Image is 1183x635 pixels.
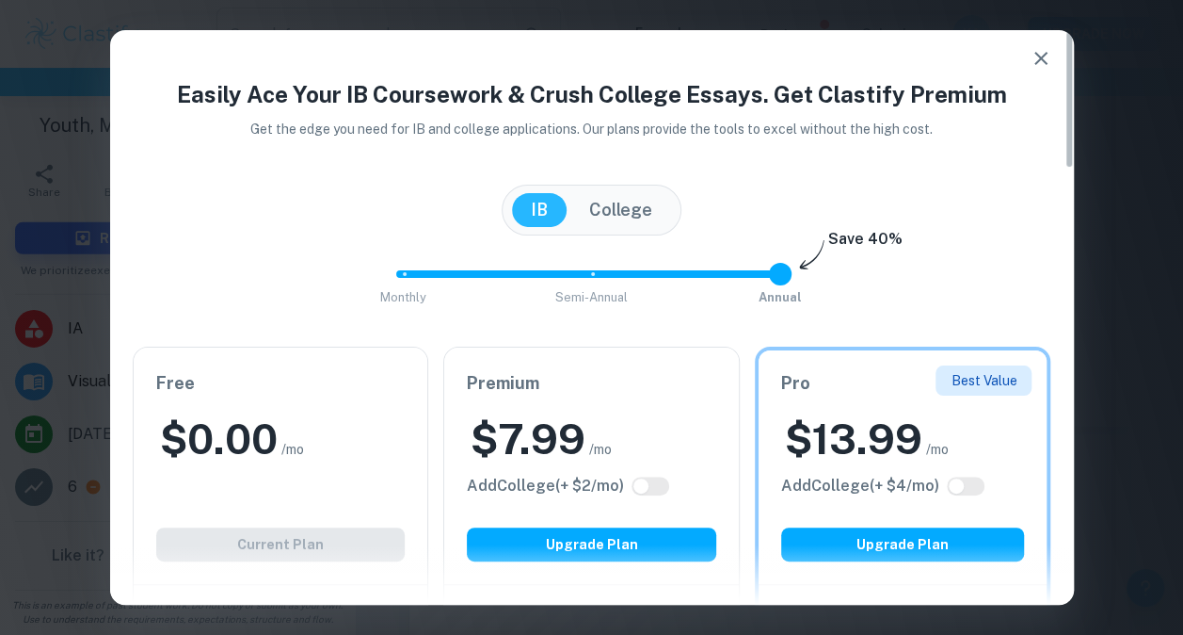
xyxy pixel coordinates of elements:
[570,193,671,227] button: College
[281,439,304,460] span: /mo
[799,239,824,271] img: subscription-arrow.svg
[471,412,585,467] h2: $ 7.99
[926,439,949,460] span: /mo
[951,370,1016,391] p: Best Value
[555,290,628,304] span: Semi-Annual
[781,370,1025,397] h6: Pro
[467,475,624,497] h6: Click to see all the additional College features.
[828,228,903,260] h6: Save 40%
[781,475,939,497] h6: Click to see all the additional College features.
[467,370,716,397] h6: Premium
[785,412,922,467] h2: $ 13.99
[781,528,1025,562] button: Upgrade Plan
[589,439,612,460] span: /mo
[380,290,426,304] span: Monthly
[512,193,567,227] button: IB
[133,77,1051,111] h4: Easily Ace Your IB Coursework & Crush College Essays. Get Clastify Premium
[467,528,716,562] button: Upgrade Plan
[160,412,278,467] h2: $ 0.00
[224,119,959,139] p: Get the edge you need for IB and college applications. Our plans provide the tools to excel witho...
[156,370,406,397] h6: Free
[759,290,802,304] span: Annual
